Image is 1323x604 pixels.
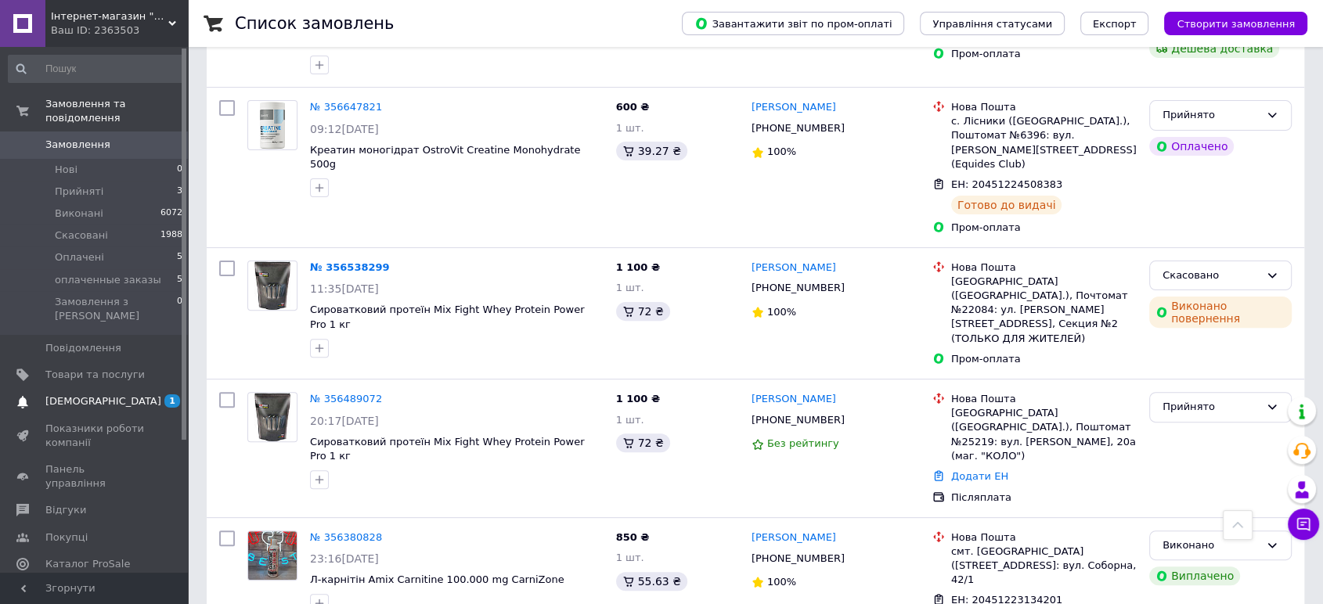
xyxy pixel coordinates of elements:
a: Фото товару [247,100,297,150]
div: с. Лісники ([GEOGRAPHIC_DATA].), Поштомат №6396: вул. [PERSON_NAME][STREET_ADDRESS] (Equides Club) [951,114,1137,171]
a: [PERSON_NAME] [752,530,836,545]
span: 1 шт. [616,552,644,563]
span: Інтернет-магазин "Beast" [51,9,168,23]
div: Прийнято [1163,107,1260,124]
span: ЕН: 20451224508383 [951,178,1062,190]
a: Фото товару [247,261,297,311]
span: 20:17[DATE] [310,415,379,427]
span: 1 шт. [616,282,644,293]
div: Пром-оплата [951,47,1137,61]
span: Завантажити звіт по пром-оплаті [694,16,892,31]
span: [PHONE_NUMBER] [752,282,845,293]
div: Скасовано [1163,268,1260,284]
span: Нові [55,163,78,177]
span: Створити замовлення [1177,18,1295,30]
span: 1 [164,394,180,408]
a: № 356380828 [310,531,382,543]
div: Ваш ID: 2363503 [51,23,188,38]
div: Виконано повернення [1149,297,1292,328]
a: Сироватковий протеїн Mix Fight Whey Protein Power Pro 1 кг [310,304,584,330]
span: Покупці [45,530,88,545]
span: [PHONE_NUMBER] [752,552,845,564]
div: Дешева доставка [1149,39,1279,58]
a: Фото товару [247,392,297,442]
div: Пром-оплата [951,221,1137,235]
img: Фото товару [254,393,290,441]
a: № 356647821 [310,101,382,113]
a: Сироватковий протеїн Mix Fight Whey Protein Power Pro 1 кг [310,436,584,462]
a: [PERSON_NAME] [752,392,836,407]
span: Без рейтингу [767,437,839,449]
span: Прийняті [55,185,103,199]
img: Фото товару [248,531,297,580]
span: Замовлення та повідомлення [45,97,188,125]
span: Відгуки [45,503,86,517]
h1: Список замовлень [235,14,394,33]
button: Експорт [1080,12,1149,35]
span: 100% [767,146,796,157]
span: Товари та послуги [45,368,145,382]
div: Прийнято [1163,399,1260,415]
div: Нова Пошта [951,392,1137,406]
span: Експорт [1093,18,1137,30]
div: 39.27 ₴ [616,142,687,160]
div: [GEOGRAPHIC_DATA] ([GEOGRAPHIC_DATA].), Почтомат №22084: ул. [PERSON_NAME][STREET_ADDRESS], Секци... [951,275,1137,346]
a: [PERSON_NAME] [752,261,836,275]
a: Додати ЕН [951,470,1008,482]
span: Оплачені [55,250,104,264]
span: Виконані [55,207,103,221]
div: смт. [GEOGRAPHIC_DATA] ([STREET_ADDRESS]: вул. Соборна, 42/1 [951,545,1137,588]
span: 5 [177,250,182,264]
button: Управління статусами [920,12,1065,35]
div: Готово до видачі [951,196,1062,214]
div: Виплачено [1149,566,1240,585]
div: Нова Пошта [951,100,1137,114]
div: Нова Пошта [951,261,1137,275]
span: [PHONE_NUMBER] [752,122,845,134]
span: [PHONE_NUMBER] [752,414,845,426]
div: Пром-оплата [951,352,1137,366]
span: 1 100 ₴ [616,393,660,404]
button: Завантажити звіт по пром-оплаті [682,12,904,35]
span: 5 [177,273,182,287]
a: № 356538299 [310,261,390,273]
span: 11:35[DATE] [310,282,379,295]
div: Виконано [1163,537,1260,554]
span: 09:12[DATE] [310,123,379,135]
span: 3 [177,185,182,199]
span: Скасовані [55,228,108,243]
span: 850 ₴ [616,531,650,543]
a: № 356489072 [310,393,382,404]
a: Креатин моногідрат OstroVit Creatine Monohydrate 500g [310,144,580,171]
span: 1 100 ₴ [616,261,660,273]
span: 1 шт. [616,122,644,134]
button: Створити замовлення [1164,12,1307,35]
span: 100% [767,306,796,318]
span: 0 [177,163,182,177]
span: оплаченные заказы [55,273,161,287]
span: Повідомлення [45,341,121,355]
div: Оплачено [1149,137,1234,156]
div: 55.63 ₴ [616,572,687,591]
span: 100% [767,576,796,588]
a: Л-карнітін Amix Carnitine 100.000 mg CarniZone [310,573,564,585]
button: Чат з покупцем [1288,509,1319,540]
span: 6072 [160,207,182,221]
span: Замовлення з [PERSON_NAME] [55,295,177,323]
span: 600 ₴ [616,101,650,113]
a: Фото товару [247,530,297,581]
div: Післяплата [951,491,1137,505]
img: Фото товару [248,101,297,149]
span: 1988 [160,228,182,243]
img: Фото товару [254,261,290,310]
span: Панель управління [45,462,145,491]
span: 1 шт. [616,414,644,426]
span: [DEMOGRAPHIC_DATA] [45,394,161,408]
div: 72 ₴ [616,302,670,321]
span: 23:16[DATE] [310,552,379,565]
div: Нова Пошта [951,530,1137,545]
div: [GEOGRAPHIC_DATA] ([GEOGRAPHIC_DATA].), Поштомат №25219: вул. [PERSON_NAME], 20а (маг. "КОЛО") [951,406,1137,463]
